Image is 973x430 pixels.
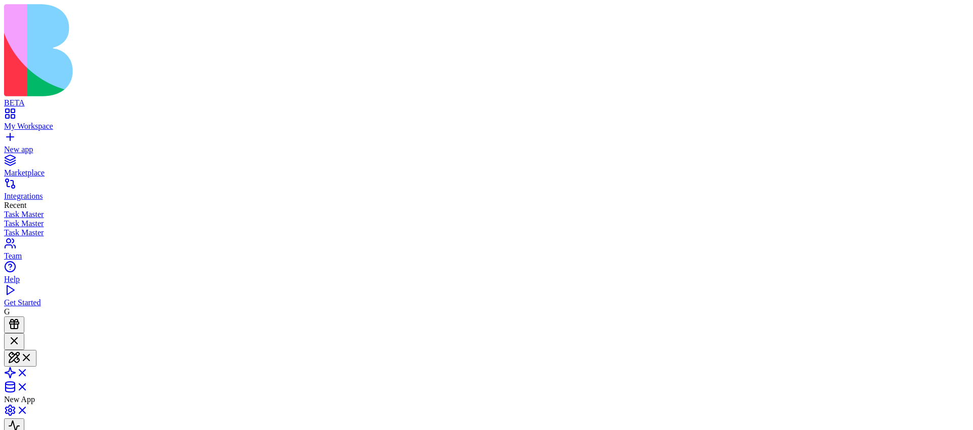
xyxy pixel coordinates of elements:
a: Integrations [4,183,969,201]
a: Task Master [4,219,969,228]
span: G [4,307,10,316]
a: Help [4,266,969,284]
div: Integrations [4,192,969,201]
div: Team [4,252,969,261]
a: Get Started [4,289,969,307]
span: Recent [4,201,26,209]
div: New app [4,145,969,154]
div: Get Started [4,298,969,307]
div: Marketplace [4,168,969,177]
span: New App [4,395,35,404]
a: Team [4,242,969,261]
a: New app [4,136,969,154]
div: Help [4,275,969,284]
div: BETA [4,98,969,107]
div: My Workspace [4,122,969,131]
a: Task Master [4,210,969,219]
a: My Workspace [4,113,969,131]
a: BETA [4,89,969,107]
a: Marketplace [4,159,969,177]
img: logo [4,4,411,96]
a: Task Master [4,228,969,237]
